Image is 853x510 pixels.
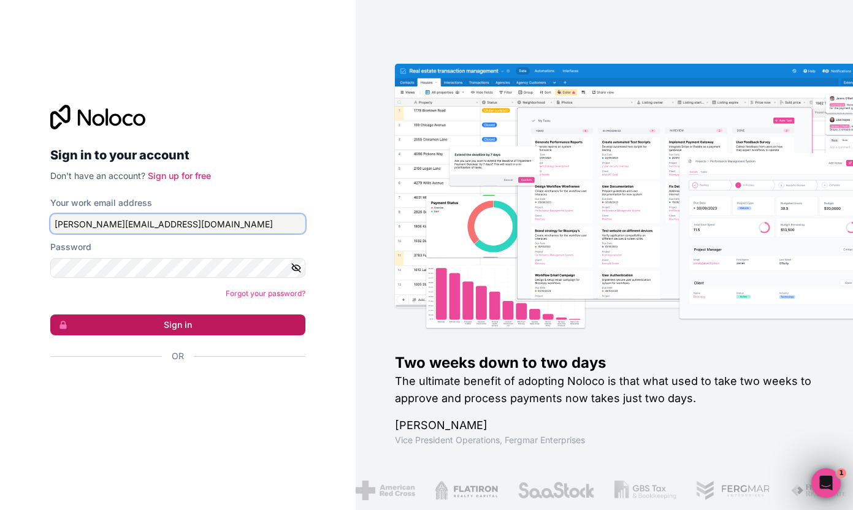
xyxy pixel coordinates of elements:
[614,481,676,500] img: /assets/gbstax-C-GtDUiK.png
[696,481,771,500] img: /assets/fergmar-CudnrXN5.png
[50,214,305,234] input: Email address
[395,417,814,434] h1: [PERSON_NAME]
[44,376,302,403] iframe: Button na Mag-sign in gamit ang Google
[50,170,145,181] span: Don't have an account?
[50,197,152,209] label: Your work email address
[518,481,595,500] img: /assets/saastock-C6Zbiodz.png
[50,314,305,335] button: Sign in
[50,241,91,253] label: Password
[811,468,841,498] iframe: Intercom live chat
[355,481,415,500] img: /assets/american-red-cross-BAupjrZR.png
[434,481,498,500] img: /assets/flatiron-C8eUkumj.png
[836,468,846,478] span: 1
[148,170,211,181] a: Sign up for free
[172,350,184,362] span: Or
[395,434,814,446] h1: Vice President Operations , Fergmar Enterprises
[395,373,814,407] h2: The ultimate benefit of adopting Noloco is that what used to take two weeks to approve and proces...
[790,481,848,500] img: /assets/fiera-fwj2N5v4.png
[395,353,814,373] h1: Two weeks down to two days
[50,144,305,166] h2: Sign in to your account
[50,258,305,278] input: Password
[226,289,305,298] a: Forgot your password?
